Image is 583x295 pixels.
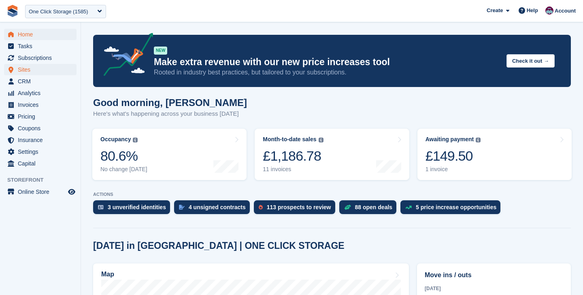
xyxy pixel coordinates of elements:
[4,99,77,110] a: menu
[4,123,77,134] a: menu
[18,29,66,40] span: Home
[93,192,571,197] p: ACTIONS
[4,134,77,146] a: menu
[4,40,77,52] a: menu
[263,148,323,164] div: £1,186.78
[67,187,77,197] a: Preview store
[4,76,77,87] a: menu
[18,52,66,64] span: Subscriptions
[18,146,66,157] span: Settings
[416,204,496,210] div: 5 price increase opportunities
[400,200,504,218] a: 5 price increase opportunities
[426,166,481,173] div: 1 invoice
[18,40,66,52] span: Tasks
[259,205,263,210] img: prospect-51fa495bee0391a8d652442698ab0144808aea92771e9ea1ae160a38d050c398.svg
[97,33,153,79] img: price-adjustments-announcement-icon-8257ccfd72463d97f412b2fc003d46551f7dbcb40ab6d574587a9cd5c0d94...
[133,138,138,142] img: icon-info-grey-7440780725fd019a000dd9b08b2336e03edf1995a4989e88bcd33f0948082b44.svg
[18,123,66,134] span: Coupons
[4,64,77,75] a: menu
[4,29,77,40] a: menu
[4,52,77,64] a: menu
[18,87,66,99] span: Analytics
[4,87,77,99] a: menu
[426,148,481,164] div: £149.50
[93,200,174,218] a: 3 unverified identities
[344,204,351,210] img: deal-1b604bf984904fb50ccaf53a9ad4b4a5d6e5aea283cecdc64d6e3604feb123c2.svg
[425,285,563,292] div: [DATE]
[506,54,555,68] button: Check it out →
[263,136,316,143] div: Month-to-date sales
[7,176,81,184] span: Storefront
[154,68,500,77] p: Rooted in industry best practices, but tailored to your subscriptions.
[18,64,66,75] span: Sites
[100,136,131,143] div: Occupancy
[254,200,339,218] a: 113 prospects to review
[417,129,572,180] a: Awaiting payment £149.50 1 invoice
[555,7,576,15] span: Account
[93,109,247,119] p: Here's what's happening across your business [DATE]
[18,111,66,122] span: Pricing
[18,99,66,110] span: Invoices
[93,240,345,251] h2: [DATE] in [GEOGRAPHIC_DATA] | ONE CLICK STORAGE
[100,166,147,173] div: No change [DATE]
[487,6,503,15] span: Create
[179,205,185,210] img: contract_signature_icon-13c848040528278c33f63329250d36e43548de30e8caae1d1a13099fd9432cc5.svg
[267,204,331,210] div: 113 prospects to review
[4,146,77,157] a: menu
[527,6,538,15] span: Help
[339,200,401,218] a: 88 open deals
[476,138,481,142] img: icon-info-grey-7440780725fd019a000dd9b08b2336e03edf1995a4989e88bcd33f0948082b44.svg
[100,148,147,164] div: 80.6%
[29,8,88,16] div: One Click Storage (1585)
[4,158,77,169] a: menu
[154,56,500,68] p: Make extra revenue with our new price increases tool
[255,129,409,180] a: Month-to-date sales £1,186.78 11 invoices
[545,6,553,15] img: Brian Young
[355,204,393,210] div: 88 open deals
[98,205,104,210] img: verify_identity-adf6edd0f0f0b5bbfe63781bf79b02c33cf7c696d77639b501bdc392416b5a36.svg
[92,129,247,180] a: Occupancy 80.6% No change [DATE]
[154,47,167,55] div: NEW
[174,200,254,218] a: 4 unsigned contracts
[263,166,323,173] div: 11 invoices
[6,5,19,17] img: stora-icon-8386f47178a22dfd0bd8f6a31ec36ba5ce8667c1dd55bd0f319d3a0aa187defe.svg
[18,76,66,87] span: CRM
[426,136,474,143] div: Awaiting payment
[93,97,247,108] h1: Good morning, [PERSON_NAME]
[18,186,66,197] span: Online Store
[189,204,246,210] div: 4 unsigned contracts
[18,158,66,169] span: Capital
[4,111,77,122] a: menu
[4,186,77,197] a: menu
[405,206,412,209] img: price_increase_opportunities-93ffe204e8149a01c8c9dc8f82e8f89637d9d84a8eef4429ea346261dce0b2c0.svg
[319,138,323,142] img: icon-info-grey-7440780725fd019a000dd9b08b2336e03edf1995a4989e88bcd33f0948082b44.svg
[108,204,166,210] div: 3 unverified identities
[18,134,66,146] span: Insurance
[101,271,114,278] h2: Map
[425,270,563,280] h2: Move ins / outs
